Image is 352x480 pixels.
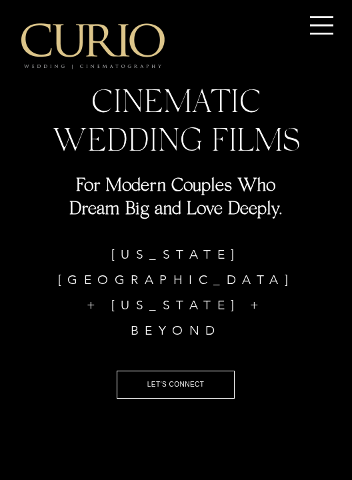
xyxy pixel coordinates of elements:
[310,14,333,37] nav: Site
[52,81,300,157] span: CINEMATIC WEDDING FILMS
[117,371,235,399] a: LET'S CONNECT
[21,23,165,69] img: C_Logo.png
[69,173,282,218] span: For Modern Couples Who Dream Big and Love Deeply.
[147,381,205,388] span: LET'S CONNECT
[58,247,295,338] span: [US_STATE][GEOGRAPHIC_DATA] + [US_STATE] + BEYOND
[310,14,333,37] button: Menu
